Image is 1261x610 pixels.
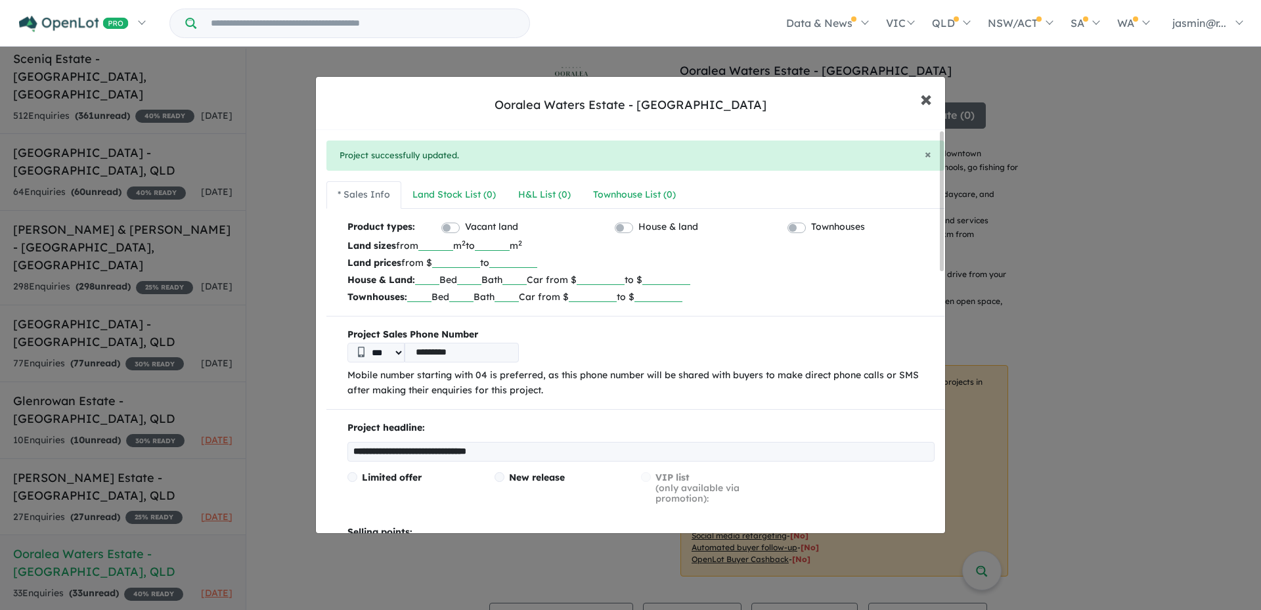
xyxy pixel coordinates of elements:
[925,148,931,160] button: Close
[347,291,407,303] b: Townhouses:
[347,368,935,399] p: Mobile number starting with 04 is preferred, as this phone number will be shared with buyers to m...
[412,187,496,203] div: Land Stock List ( 0 )
[199,9,527,37] input: Try estate name, suburb, builder or developer
[811,219,865,235] label: Townhouses
[347,327,935,343] b: Project Sales Phone Number
[593,187,676,203] div: Townhouse List ( 0 )
[347,240,396,251] b: Land sizes
[347,420,935,436] p: Project headline:
[347,254,935,271] p: from $ to
[518,187,571,203] div: H&L List ( 0 )
[19,16,129,32] img: Openlot PRO Logo White
[347,237,935,254] p: from m to m
[509,471,565,483] span: New release
[1172,16,1226,30] span: jasmin@r...
[462,238,466,248] sup: 2
[338,187,390,203] div: * Sales Info
[518,238,522,248] sup: 2
[638,219,698,235] label: House & land
[347,257,401,269] b: Land prices
[347,288,935,305] p: Bed Bath Car from $ to $
[347,274,415,286] b: House & Land:
[326,141,944,171] div: Project successfully updated.
[347,219,415,237] b: Product types:
[362,471,422,483] span: Limited offer
[495,97,766,114] div: Ooralea Waters Estate - [GEOGRAPHIC_DATA]
[465,219,518,235] label: Vacant land
[925,146,931,162] span: ×
[347,271,935,288] p: Bed Bath Car from $ to $
[347,525,935,540] p: Selling points:
[920,84,932,112] span: ×
[358,347,365,357] img: Phone icon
